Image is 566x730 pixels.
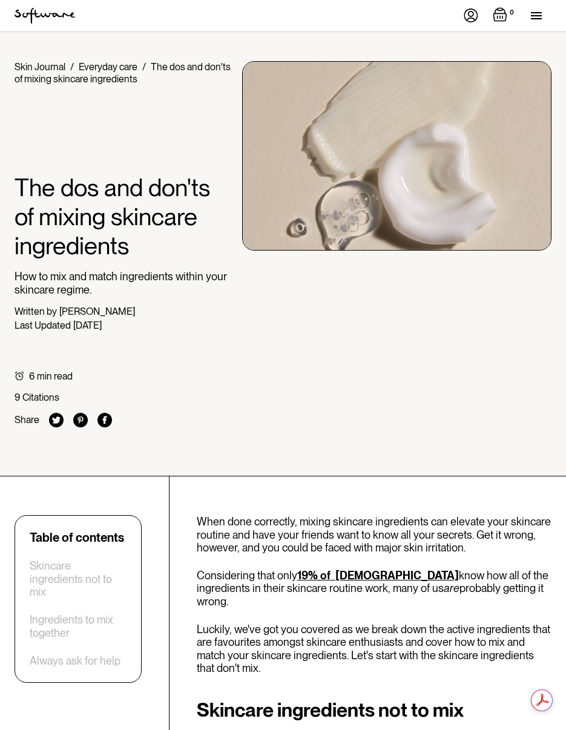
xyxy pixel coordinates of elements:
[49,413,64,427] img: twitter icon
[15,8,75,24] a: home
[73,413,88,427] img: pinterest icon
[79,61,137,73] a: Everyday care
[15,61,65,73] a: Skin Journal
[97,413,112,427] img: facebook icon
[197,699,551,721] h2: Skincare ingredients not to mix
[59,306,135,317] div: [PERSON_NAME]
[142,61,146,73] div: /
[493,7,516,24] a: Open empty cart
[15,320,71,331] div: Last Updated
[30,530,124,545] div: Table of contents
[197,515,551,554] p: When done correctly, mixing skincare ingredients can elevate your skincare routine and have your ...
[297,569,459,582] a: 19% of [DEMOGRAPHIC_DATA]
[30,559,127,599] a: Skincare ingredients not to mix
[15,306,57,317] div: Written by
[15,173,232,260] h1: The dos and don'ts of mixing skincare ingredients
[15,270,232,296] p: How to mix and match ingredients within your skincare regime.
[30,613,127,639] a: Ingredients to mix together
[15,8,75,24] img: Software Logo
[197,569,551,608] p: Considering that only know how all of the ingredients in their skincare routine work, many of us ...
[444,582,459,594] em: are
[73,320,102,331] div: [DATE]
[29,370,35,382] div: 6
[15,414,39,426] div: Share
[15,61,231,85] div: The dos and don'ts of mixing skincare ingredients
[37,370,73,382] div: min read
[70,61,74,73] div: /
[15,392,20,403] div: 9
[197,623,551,675] p: Luckily, we've got you covered as we break down the active ingredients that are favourites amongs...
[22,392,59,403] div: Citations
[30,654,120,668] a: Always ask for help
[507,7,516,18] div: 0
